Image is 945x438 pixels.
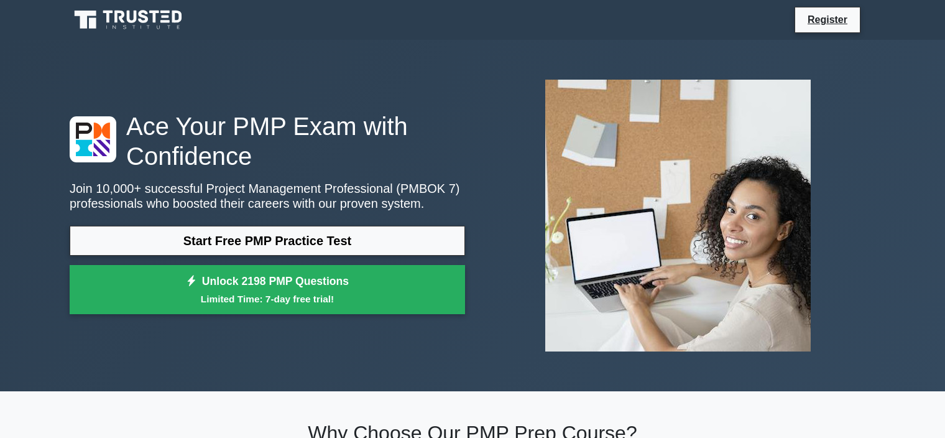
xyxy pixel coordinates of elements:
[70,181,465,211] p: Join 10,000+ successful Project Management Professional (PMBOK 7) professionals who boosted their...
[70,226,465,256] a: Start Free PMP Practice Test
[800,12,855,27] a: Register
[85,292,449,306] small: Limited Time: 7-day free trial!
[70,265,465,315] a: Unlock 2198 PMP QuestionsLimited Time: 7-day free trial!
[70,111,465,171] h1: Ace Your PMP Exam with Confidence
